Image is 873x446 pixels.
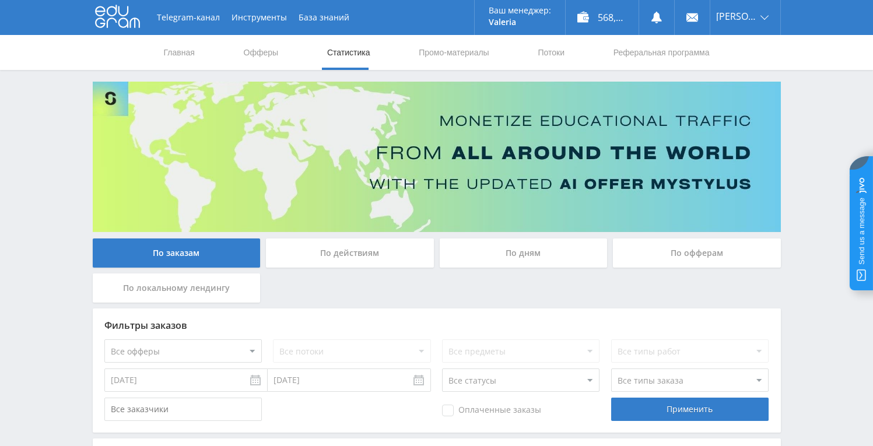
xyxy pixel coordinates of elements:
[442,405,541,416] span: Оплаченные заказы
[612,35,711,70] a: Реферальная программа
[537,35,566,70] a: Потоки
[489,6,551,15] p: Ваш менеджер:
[613,238,781,268] div: По офферам
[104,320,769,331] div: Фильтры заказов
[326,35,371,70] a: Статистика
[93,82,781,232] img: Banner
[266,238,434,268] div: По действиям
[489,17,551,27] p: Valeria
[93,273,261,303] div: По локальному лендингу
[716,12,757,21] span: [PERSON_NAME]
[243,35,280,70] a: Офферы
[440,238,608,268] div: По дням
[611,398,769,421] div: Применить
[163,35,196,70] a: Главная
[418,35,490,70] a: Промо-материалы
[104,398,262,421] input: Все заказчики
[93,238,261,268] div: По заказам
